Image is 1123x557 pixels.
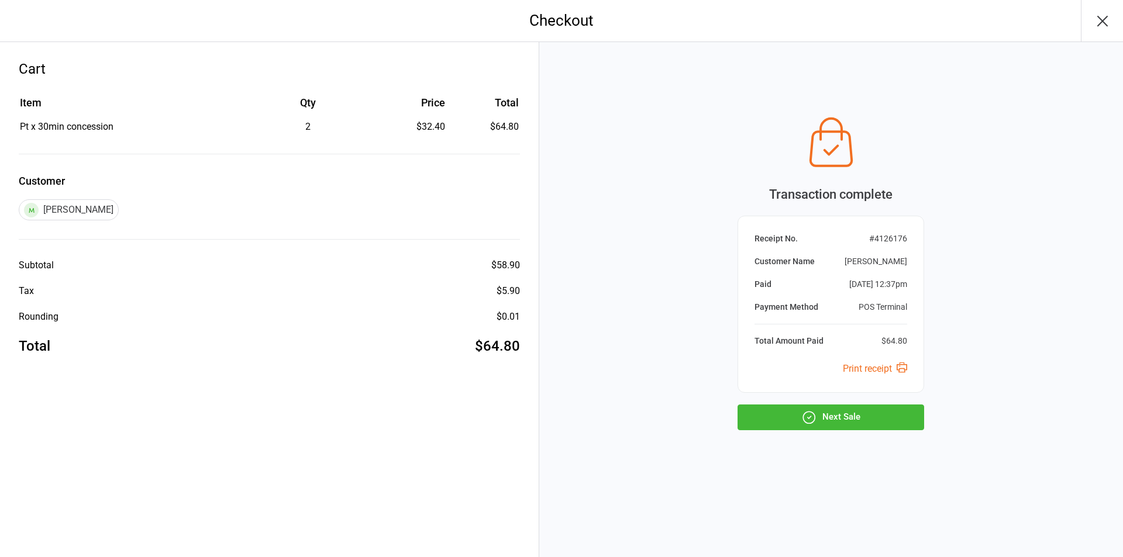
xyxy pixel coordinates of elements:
[19,284,34,298] div: Tax
[20,121,113,132] span: Pt x 30min concession
[20,95,244,119] th: Item
[859,301,907,313] div: POS Terminal
[755,335,824,347] div: Total Amount Paid
[19,258,54,272] div: Subtotal
[755,301,818,313] div: Payment Method
[491,258,520,272] div: $58.90
[755,255,815,268] div: Customer Name
[372,95,446,110] div: Price
[245,95,371,119] th: Qty
[450,95,518,119] th: Total
[497,284,520,298] div: $5.90
[497,310,520,324] div: $0.01
[738,185,924,204] div: Transaction complete
[755,233,798,245] div: Receipt No.
[849,278,907,290] div: [DATE] 12:37pm
[245,120,371,134] div: 2
[881,335,907,347] div: $64.80
[19,335,50,357] div: Total
[738,404,924,430] button: Next Sale
[843,363,907,374] a: Print receipt
[19,58,520,79] div: Cart
[450,120,518,134] td: $64.80
[19,173,520,189] label: Customer
[19,199,119,220] div: [PERSON_NAME]
[845,255,907,268] div: [PERSON_NAME]
[869,233,907,245] div: # 4126176
[19,310,58,324] div: Rounding
[475,335,520,357] div: $64.80
[755,278,771,290] div: Paid
[372,120,446,134] div: $32.40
